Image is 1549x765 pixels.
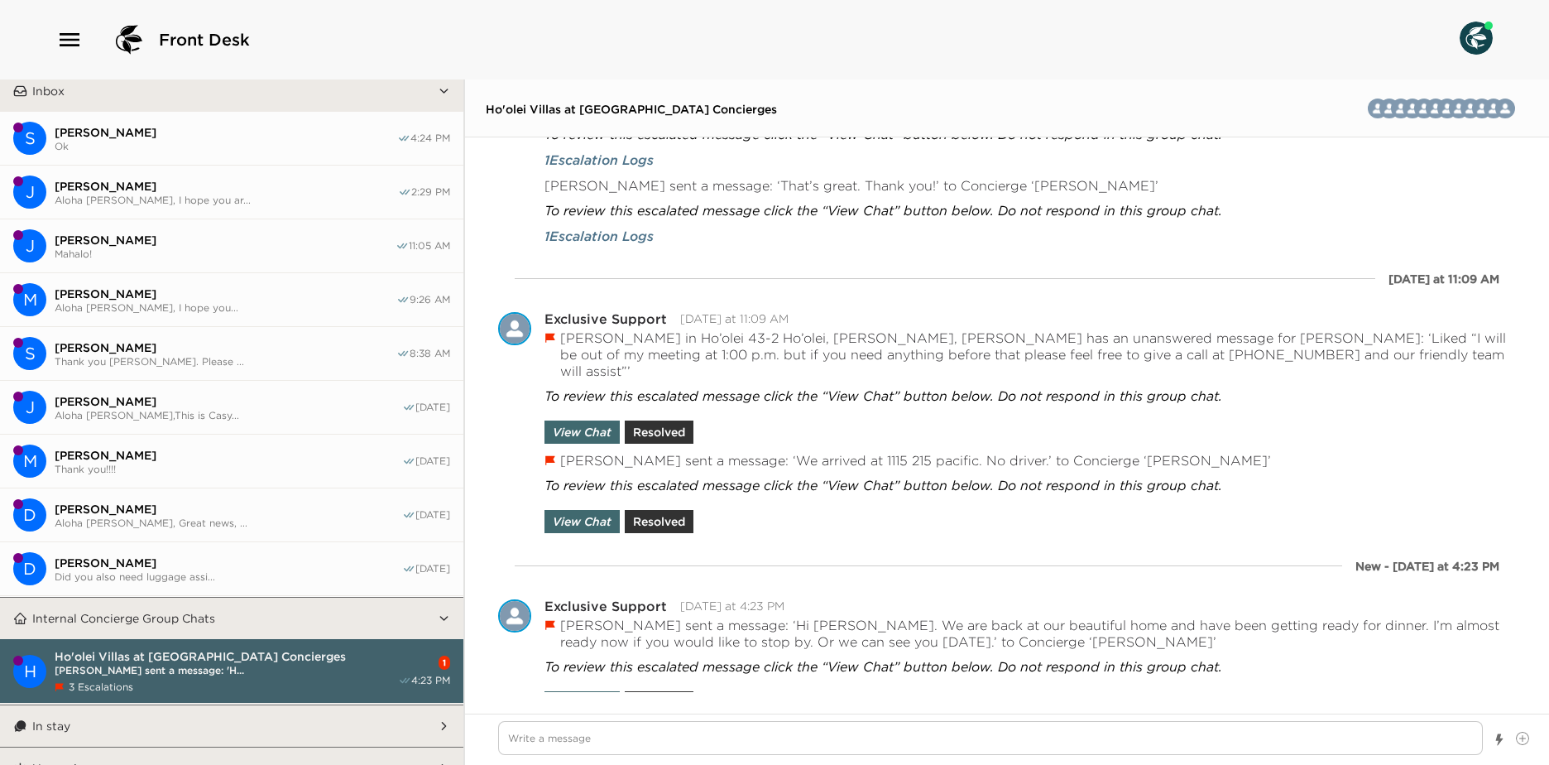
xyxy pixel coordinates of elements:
[55,409,402,421] span: Aloha [PERSON_NAME],This is Casy...
[13,498,46,532] div: D
[1379,99,1399,118] div: William Frishkorn
[13,552,46,585] div: D
[409,239,450,253] span: 11:05 AM
[55,517,402,529] span: Aloha [PERSON_NAME], Great news, ...
[544,477,1222,493] span: To review this escalated message click the “View Chat” button below. Do not respond in this group...
[625,421,693,444] button: Resolved
[13,391,46,424] div: Julie Higgins
[1437,99,1457,118] img: M
[27,70,438,112] button: Inbox
[13,229,46,262] div: Jennifer Lee-Larson
[1355,558,1499,575] div: New - [DATE] at 4:23 PM
[411,185,450,199] span: 2:29 PM
[69,681,133,693] span: 3 Escalations
[13,655,46,688] div: Ho'olei Villas at Grand Wailea
[1368,99,1388,118] div: Casy Villalun
[55,140,397,152] span: Ok
[55,502,402,517] span: [PERSON_NAME]
[415,455,450,468] span: [DATE]
[27,598,438,639] button: Internal Concierge Group Chats
[410,347,450,360] span: 8:38 AM
[560,452,1271,469] p: [PERSON_NAME] sent a message: ‘We arrived at 1115 215 pacific. No driver.’ to Concierge ‘[PERSON_...
[32,611,215,626] p: Internal Concierge Group Chats
[544,312,667,325] div: Exclusive Support
[544,387,1222,404] span: To review this escalated message click the “View Chat” button below. Do not respond in this group...
[55,556,402,570] span: [PERSON_NAME]
[544,151,654,169] span: 1 Escalation Logs
[1388,271,1499,287] div: [DATE] at 11:09 AM
[55,448,402,463] span: [PERSON_NAME]
[544,599,667,613] div: Exclusive Support
[560,617,1516,650] p: [PERSON_NAME] sent a message: ‘Hi [PERSON_NAME]. We are back at our beautiful home and have been ...
[55,355,396,368] span: Thank you [PERSON_NAME]. Please ...
[55,394,402,409] span: [PERSON_NAME]
[544,691,620,714] button: View Chat
[32,719,70,734] p: In stay
[1403,99,1422,118] div: Valeriia Iurkov's Concierge
[560,330,1516,379] p: [PERSON_NAME] in Ho’olei 43-2 Ho’olei, [PERSON_NAME], [PERSON_NAME] has an unanswered message for...
[55,179,398,194] span: [PERSON_NAME]
[13,655,46,688] div: H
[498,599,531,633] img: E
[498,312,531,345] img: E
[13,283,46,316] div: M
[13,122,46,155] div: Susan Henry
[13,445,46,478] div: Melissa Glennon
[544,510,620,533] button: View Chat
[544,202,1222,219] span: To review this escalated message click the “View Chat” button below. Do not respond in this group...
[55,664,398,676] span: [PERSON_NAME] sent a message: 'H...
[1368,99,1388,118] img: C
[13,337,46,370] div: Steve Safigan
[27,705,438,747] button: In stay
[55,649,398,664] span: Ho'olei Villas at [GEOGRAPHIC_DATA] Concierges
[1414,99,1434,118] img: I
[1451,92,1528,125] button: MSBJCMBIVTWC
[410,293,450,306] span: 9:26 AM
[625,691,693,714] button: Resolved
[1426,99,1446,118] img: B
[1391,99,1411,118] img: T
[415,562,450,575] span: [DATE]
[13,122,46,155] div: S
[1391,99,1411,118] div: Thornton Concierge
[32,84,65,99] p: Inbox
[544,658,1222,675] span: To review this escalated message click the “View Chat” button below. Do not respond in this group...
[625,510,693,533] button: Resolved
[680,599,784,613] time: 2025-10-01T02:23:49.710Z
[680,311,789,326] time: 2025-09-30T21:09:00.650Z
[13,498,46,532] div: Doug Kelsall
[1495,99,1515,118] img: M
[411,674,450,687] span: 4:23 PM
[55,463,402,475] span: Thank you!!!!
[1437,99,1457,118] div: MollyONeil (Partner)
[13,445,46,478] div: M
[55,194,398,206] span: Aloha [PERSON_NAME], I hope you ar...
[55,233,396,248] span: [PERSON_NAME]
[1460,22,1493,55] img: User
[13,229,46,262] div: J
[159,28,250,51] span: Front Desk
[13,176,46,209] div: J
[486,102,777,117] span: Ho'olei Villas at [GEOGRAPHIC_DATA] Concierges
[13,391,46,424] div: J
[439,656,450,670] div: 1
[13,176,46,209] div: John Zaruka
[13,283,46,316] div: Mark Koloseike
[1494,725,1505,754] button: Show templates
[13,337,46,370] div: S
[1426,99,1446,118] div: Brittany Gamit
[544,177,1158,194] p: [PERSON_NAME] sent a message: ‘That’s great. Thank you!’ to Concierge ‘[PERSON_NAME]’
[109,20,149,60] img: logo
[498,721,1483,755] textarea: Write a message
[55,570,402,583] span: Did you also need luggage assi...
[1403,99,1422,118] img: V
[1495,99,1515,118] div: Melissa Glennon
[415,508,450,522] span: [DATE]
[55,340,396,355] span: [PERSON_NAME]
[1414,99,1434,118] div: Ironwood Concierge
[498,312,531,345] div: Exclusive Support
[544,227,654,245] button: 1Escalation Logs
[544,227,654,245] span: 1 Escalation Logs
[410,132,450,145] span: 4:24 PM
[55,125,397,140] span: [PERSON_NAME]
